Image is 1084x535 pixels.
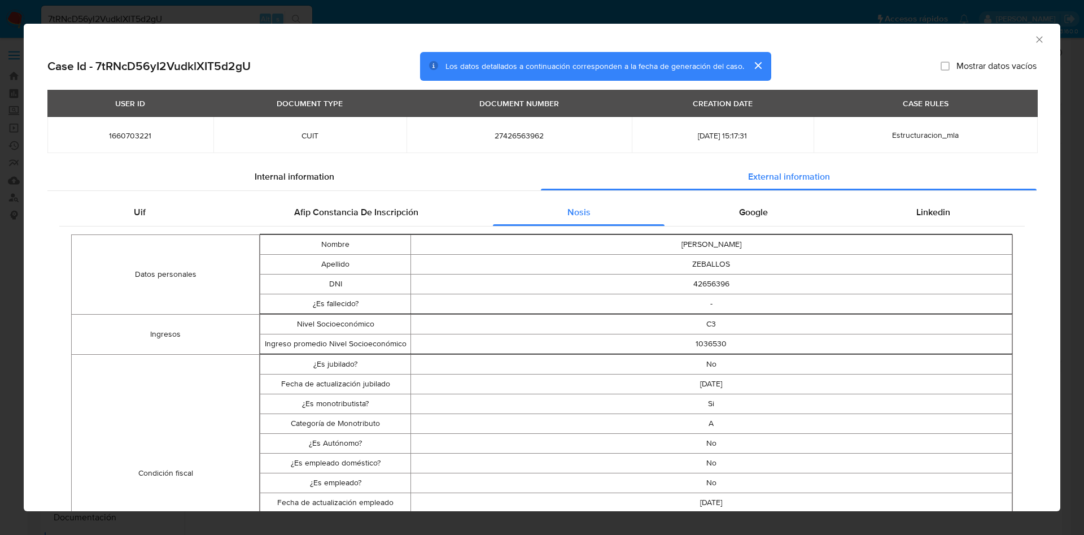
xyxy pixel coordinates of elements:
[255,170,334,183] span: Internal information
[410,354,1012,374] td: No
[260,374,410,394] td: Fecha de actualización jubilado
[410,493,1012,512] td: [DATE]
[410,314,1012,334] td: C3
[645,131,801,141] span: [DATE] 15:17:31
[410,254,1012,274] td: ZEBALLOS
[473,94,566,113] div: DOCUMENT NUMBER
[410,334,1012,354] td: 1036530
[260,354,410,374] td: ¿Es jubilado?
[227,131,393,141] span: CUIT
[134,206,146,219] span: Uif
[61,131,200,141] span: 1660703221
[686,94,759,113] div: CREATION DATE
[941,62,950,71] input: Mostrar datos vacíos
[72,234,260,314] td: Datos personales
[260,394,410,414] td: ¿Es monotributista?
[47,163,1037,190] div: Detailed info
[260,314,410,334] td: Nivel Socioeconómico
[260,453,410,473] td: ¿Es empleado doméstico?
[567,206,591,219] span: Nosis
[47,59,251,73] h2: Case Id - 7tRNcD56yI2VudklXIT5d2gU
[260,433,410,453] td: ¿Es Autónomo?
[260,473,410,493] td: ¿Es empleado?
[410,453,1012,473] td: No
[260,414,410,433] td: Categoría de Monotributo
[739,206,768,219] span: Google
[270,94,349,113] div: DOCUMENT TYPE
[260,274,410,294] td: DNI
[410,433,1012,453] td: No
[744,52,771,79] button: cerrar
[410,274,1012,294] td: 42656396
[260,234,410,254] td: Nombre
[24,24,1060,511] div: closure-recommendation-modal
[420,131,618,141] span: 27426563962
[410,414,1012,433] td: A
[260,254,410,274] td: Apellido
[916,206,950,219] span: Linkedin
[260,493,410,512] td: Fecha de actualización empleado
[896,94,955,113] div: CASE RULES
[1034,34,1044,44] button: Cerrar ventana
[410,294,1012,314] td: -
[410,473,1012,493] td: No
[956,60,1037,72] span: Mostrar datos vacíos
[72,314,260,354] td: Ingresos
[445,60,744,72] span: Los datos detallados a continuación corresponden a la fecha de generación del caso.
[294,206,418,219] span: Afip Constancia De Inscripción
[108,94,152,113] div: USER ID
[410,394,1012,414] td: Si
[410,374,1012,394] td: [DATE]
[892,129,959,141] span: Estructuracion_mla
[260,334,410,354] td: Ingreso promedio Nivel Socioeconómico
[59,199,1025,226] div: Detailed external info
[260,294,410,314] td: ¿Es fallecido?
[748,170,830,183] span: External information
[410,234,1012,254] td: [PERSON_NAME]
